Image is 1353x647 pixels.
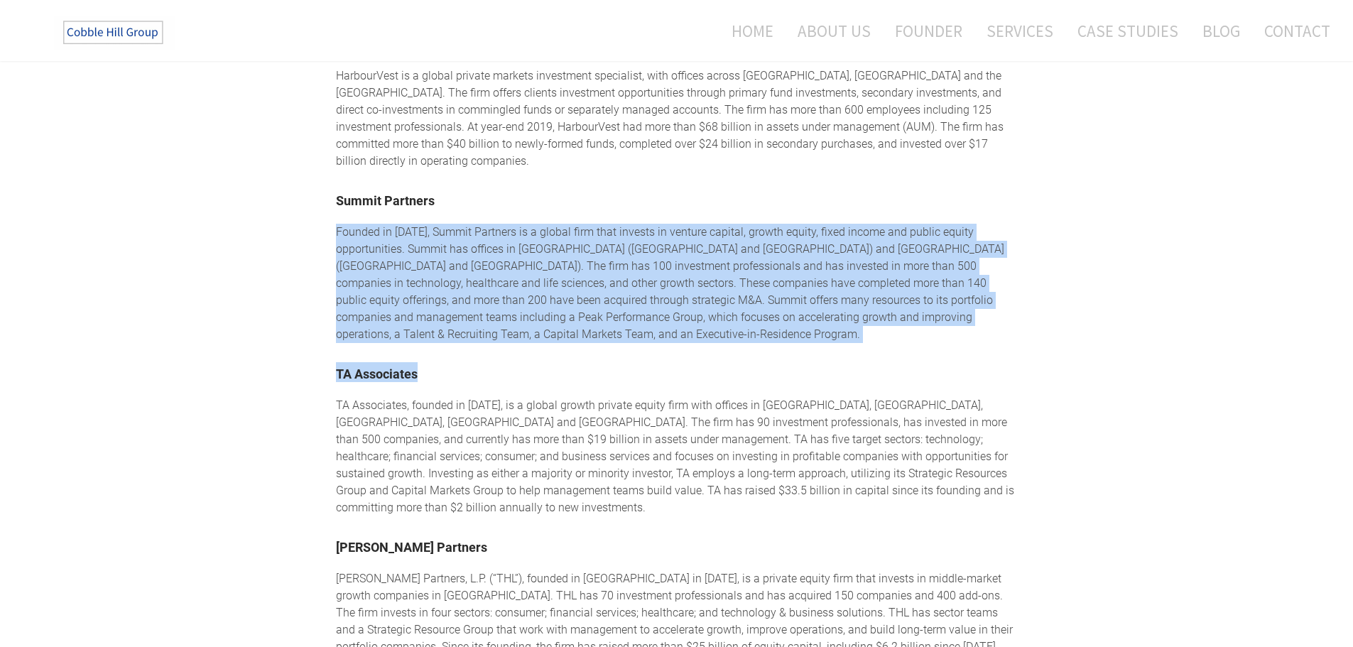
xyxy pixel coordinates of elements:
[1067,12,1189,50] a: Case Studies
[336,224,1018,343] div: Founded in [DATE], Summit Partners is a global firm that invests in venture capital, growth equit...
[336,193,435,208] a: Summit Partners
[787,12,881,50] a: About Us
[710,12,784,50] a: Home
[336,67,1018,170] div: HarbourVest is a global private markets investment specialist, with offices across [GEOGRAPHIC_DA...
[884,12,973,50] a: Founder
[54,15,175,50] img: The Cobble Hill Group LLC
[1192,12,1251,50] a: Blog
[336,540,487,555] a: [PERSON_NAME] Partners
[336,366,418,381] a: TA Associates
[1254,12,1330,50] a: Contact
[976,12,1064,50] a: Services
[336,397,1018,516] div: TA Associates, founded in [DATE], is a global growth private equity firm with offices in [GEOGRAP...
